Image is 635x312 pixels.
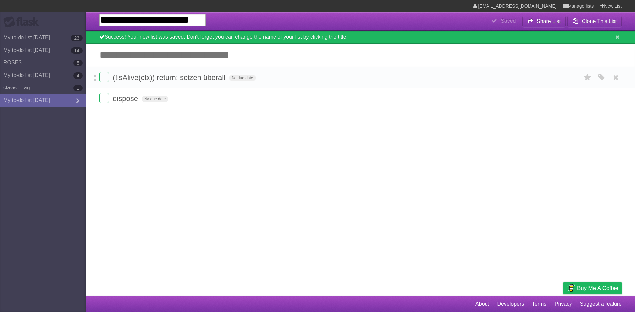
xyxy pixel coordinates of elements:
a: Developers [497,298,524,310]
span: No due date [229,75,256,81]
span: No due date [142,96,168,102]
b: Saved [501,18,516,24]
a: Suggest a feature [580,298,622,310]
a: Privacy [555,298,572,310]
a: Terms [532,298,547,310]
button: Share List [522,16,566,27]
img: Buy me a coffee [567,282,575,294]
button: Clone This List [567,16,622,27]
label: Done [99,93,109,103]
b: 23 [71,35,83,41]
label: Star task [581,72,594,83]
div: Flask [3,16,43,28]
a: About [475,298,489,310]
b: 5 [73,60,83,66]
b: Clone This List [582,18,617,24]
label: Done [99,72,109,82]
div: Success! Your new list was saved. Don't forget you can change the name of your list by clicking t... [86,31,635,44]
b: 14 [71,47,83,54]
a: Buy me a coffee [563,282,622,294]
b: 4 [73,72,83,79]
span: (!isAlive(ctx)) return; setzen überall [113,73,227,82]
b: Share List [537,18,561,24]
span: dispose [113,94,140,103]
b: 1 [73,85,83,91]
span: Buy me a coffee [577,282,618,294]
